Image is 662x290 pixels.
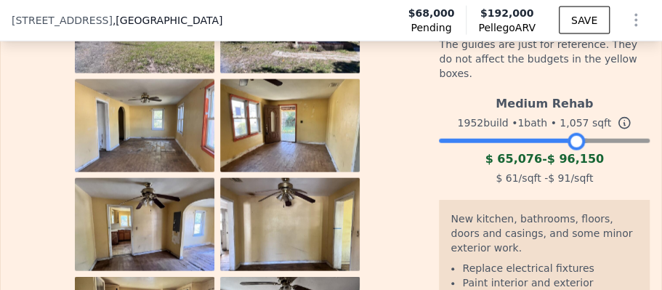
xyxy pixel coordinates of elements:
[451,212,638,261] div: New kitchen, bathrooms, floors, doors and casings, and some minor exterior work.
[220,178,360,283] img: Property Photo 8
[547,152,604,166] span: $ 96,150
[478,20,536,35] span: Pellego ARV
[411,20,451,35] span: Pending
[548,172,570,184] span: $ 91
[559,7,610,34] button: SAVE
[439,89,650,113] div: Medium Rehab
[560,117,589,129] span: 1,057
[220,79,360,184] img: Property Photo 6
[439,150,650,168] div: -
[439,168,650,188] div: /sqft - /sqft
[462,275,638,290] li: Paint interior and exterior
[485,152,541,166] span: $ 65,076
[408,6,454,20] span: $68,000
[462,261,638,275] li: Replace electrical fixtures
[12,13,113,28] span: [STREET_ADDRESS]
[621,6,650,35] button: Show Options
[480,7,534,19] span: $192,000
[75,178,214,283] img: Property Photo 7
[439,113,650,133] div: 1952 build • 1 bath • sqft
[113,13,223,28] span: , [GEOGRAPHIC_DATA]
[75,79,214,184] img: Property Photo 5
[496,172,518,184] span: $ 61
